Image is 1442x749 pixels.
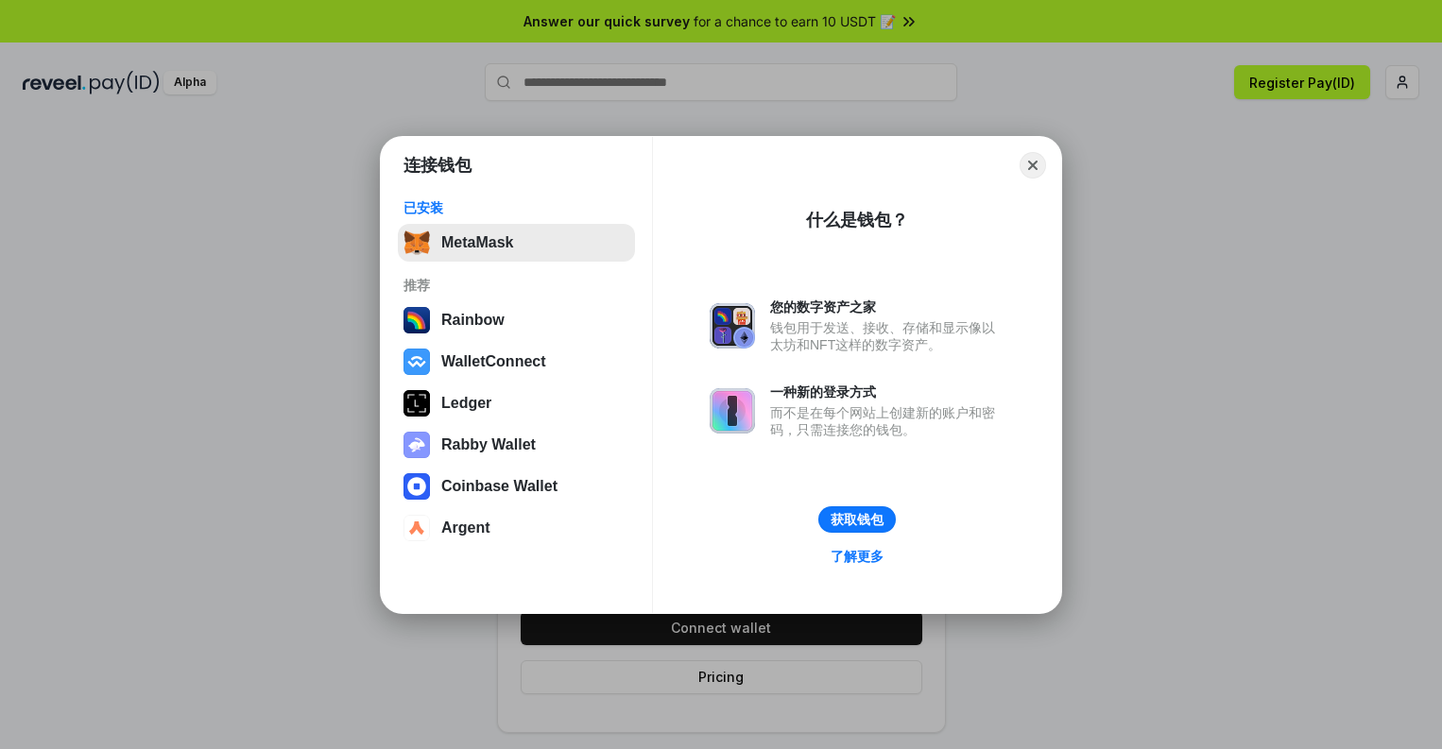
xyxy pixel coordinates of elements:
img: svg+xml,%3Csvg%20width%3D%22120%22%20height%3D%22120%22%20viewBox%3D%220%200%20120%20120%22%20fil... [403,307,430,333]
div: 一种新的登录方式 [770,383,1004,400]
div: Rainbow [441,312,505,329]
div: 获取钱包 [831,511,884,528]
button: Rainbow [398,301,635,339]
img: svg+xml,%3Csvg%20xmlns%3D%22http%3A%2F%2Fwww.w3.org%2F2000%2Fsvg%22%20fill%3D%22none%22%20viewBox... [710,303,755,349]
img: svg+xml,%3Csvg%20fill%3D%22none%22%20height%3D%2233%22%20viewBox%3D%220%200%2035%2033%22%20width%... [403,230,430,256]
div: Coinbase Wallet [441,478,558,495]
div: MetaMask [441,234,513,251]
button: 获取钱包 [818,506,896,533]
button: Argent [398,509,635,547]
button: Ledger [398,384,635,422]
div: Argent [441,519,490,536]
img: svg+xml,%3Csvg%20width%3D%2228%22%20height%3D%2228%22%20viewBox%3D%220%200%2028%2028%22%20fill%3D... [403,473,430,500]
a: 了解更多 [819,544,895,569]
img: svg+xml,%3Csvg%20width%3D%2228%22%20height%3D%2228%22%20viewBox%3D%220%200%2028%2028%22%20fill%3D... [403,349,430,375]
button: Rabby Wallet [398,426,635,464]
div: WalletConnect [441,353,546,370]
h1: 连接钱包 [403,154,472,177]
div: 您的数字资产之家 [770,298,1004,315]
div: 已安装 [403,199,629,216]
img: svg+xml,%3Csvg%20xmlns%3D%22http%3A%2F%2Fwww.w3.org%2F2000%2Fsvg%22%20fill%3D%22none%22%20viewBox... [403,432,430,458]
button: MetaMask [398,224,635,262]
img: svg+xml,%3Csvg%20width%3D%2228%22%20height%3D%2228%22%20viewBox%3D%220%200%2028%2028%22%20fill%3D... [403,515,430,541]
button: WalletConnect [398,343,635,381]
div: 什么是钱包？ [806,209,908,231]
div: Ledger [441,395,491,412]
div: 了解更多 [831,548,884,565]
button: Coinbase Wallet [398,468,635,505]
div: 钱包用于发送、接收、存储和显示像以太坊和NFT这样的数字资产。 [770,319,1004,353]
img: svg+xml,%3Csvg%20xmlns%3D%22http%3A%2F%2Fwww.w3.org%2F2000%2Fsvg%22%20fill%3D%22none%22%20viewBox... [710,388,755,434]
div: 而不是在每个网站上创建新的账户和密码，只需连接您的钱包。 [770,404,1004,438]
div: 推荐 [403,277,629,294]
img: svg+xml,%3Csvg%20xmlns%3D%22http%3A%2F%2Fwww.w3.org%2F2000%2Fsvg%22%20width%3D%2228%22%20height%3... [403,390,430,417]
button: Close [1020,152,1046,179]
div: Rabby Wallet [441,436,536,453]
